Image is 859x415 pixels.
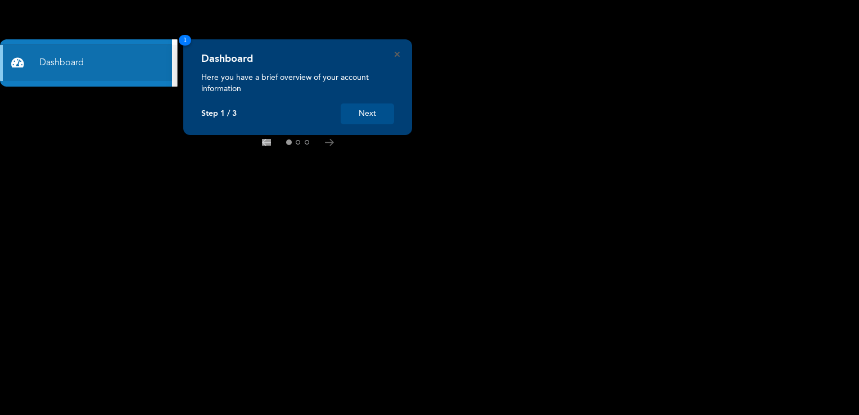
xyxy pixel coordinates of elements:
button: Next [341,103,394,124]
button: Close [395,52,400,57]
h4: Dashboard [201,53,253,65]
p: Step 1 / 3 [201,109,237,119]
p: Here you have a brief overview of your account information [201,72,394,94]
span: 1 [179,35,191,46]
